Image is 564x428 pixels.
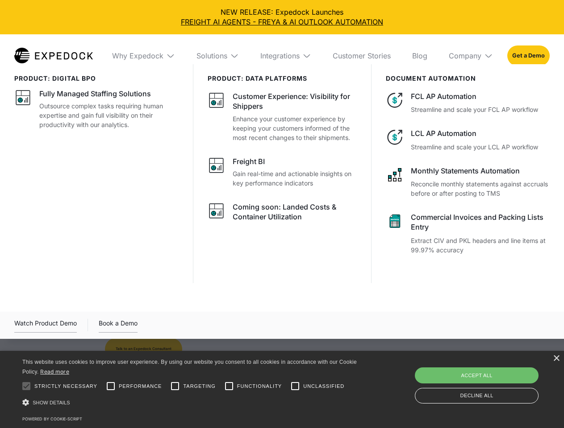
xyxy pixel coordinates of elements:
div: Integrations [260,51,300,60]
span: Functionality [237,383,282,390]
a: Freight BIGain real-time and actionable insights on key performance indicators [208,156,357,188]
div: Watch Product Demo [14,318,77,333]
iframe: Chat Widget [415,332,564,428]
div: Company [449,51,481,60]
span: Strictly necessary [34,383,97,390]
p: Enhance your customer experience by keeping your customers informed of the most recent changes to... [233,114,357,142]
div: Monthly Statements Automation [411,166,550,176]
p: Streamline and scale your FCL AP workflow [411,105,550,114]
span: This website uses cookies to improve user experience. By using our website you consent to all coo... [22,359,357,375]
a: Customer Stories [326,34,398,77]
div: Show details [22,396,360,409]
div: Why Expedock [112,51,163,60]
div: document automation [386,75,550,82]
span: Performance [119,383,162,390]
a: Read more [40,368,69,375]
div: PRODUCT: data platforms [208,75,357,82]
a: Fully Managed Staffing SolutionsOutsource complex tasks requiring human expertise and gain full v... [14,89,179,129]
a: Get a Demo [507,45,550,66]
p: Reconcile monthly statements against accruals before or after posting to TMS [411,179,550,198]
a: Customer Experience: Visibility for ShippersEnhance your customer experience by keeping your cust... [208,91,357,142]
a: open lightbox [14,318,77,333]
div: Coming soon: Landed Costs & Container Utilization [233,202,357,222]
p: Gain real-time and actionable insights on key performance indicators [233,169,357,188]
span: Show details [33,400,70,405]
span: Targeting [183,383,215,390]
a: Commercial Invoices and Packing Lists EntryExtract CIV and PKL headers and line items at 99.97% a... [386,212,550,255]
div: Solutions [189,34,246,77]
a: Powered by cookie-script [22,416,82,421]
p: Streamline and scale your LCL AP workflow [411,142,550,152]
div: FCL AP Automation [411,91,550,101]
a: LCL AP AutomationStreamline and scale your LCL AP workflow [386,128,550,151]
div: Solutions [196,51,227,60]
span: Unclassified [303,383,344,390]
div: LCL AP Automation [411,128,550,138]
div: Commercial Invoices and Packing Lists Entry [411,212,550,232]
div: Freight BI [233,156,265,166]
a: Monthly Statements AutomationReconcile monthly statements against accruals before or after postin... [386,166,550,198]
a: FREIGHT AI AGENTS - FREYA & AI OUTLOOK AUTOMATION [7,17,557,27]
a: FCL AP AutomationStreamline and scale your FCL AP workflow [386,91,550,114]
p: Outsource complex tasks requiring human expertise and gain full visibility on their productivity ... [39,101,179,129]
div: Company [442,34,500,77]
div: Fully Managed Staffing Solutions [39,89,151,99]
div: Why Expedock [105,34,182,77]
a: Coming soon: Landed Costs & Container Utilization [208,202,357,225]
a: Blog [405,34,434,77]
p: Extract CIV and PKL headers and line items at 99.97% accuracy [411,236,550,255]
div: Customer Experience: Visibility for Shippers [233,91,357,111]
a: Book a Demo [99,318,138,333]
div: Integrations [253,34,318,77]
div: NEW RELEASE: Expedock Launches [7,7,557,27]
div: product: digital bpo [14,75,179,82]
